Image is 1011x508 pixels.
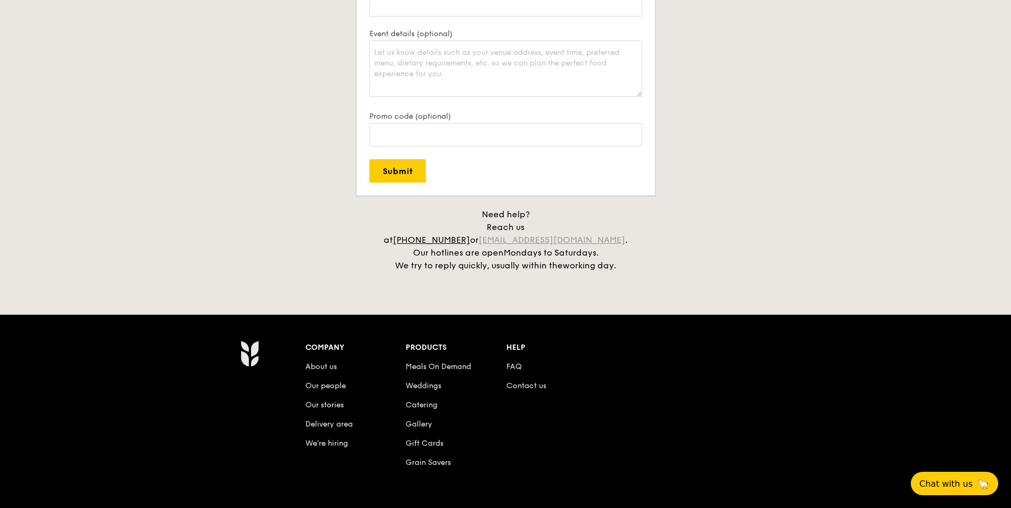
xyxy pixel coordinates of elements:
[504,248,598,258] span: Mondays to Saturdays.
[393,235,470,245] a: [PHONE_NUMBER]
[406,458,451,467] a: Grain Savers
[305,362,337,371] a: About us
[506,381,546,390] a: Contact us
[305,420,353,429] a: Delivery area
[369,40,642,97] textarea: Let us know details such as your venue address, event time, preferred menu, dietary requirements,...
[369,112,642,121] label: Promo code (optional)
[911,472,998,495] button: Chat with us🦙
[369,29,642,38] label: Event details (optional)
[406,381,441,390] a: Weddings
[240,340,259,367] img: AYc88T3wAAAABJRU5ErkJggg==
[305,439,348,448] a: We’re hiring
[563,260,616,271] span: working day.
[406,362,471,371] a: Meals On Demand
[369,159,426,183] input: Submit
[406,400,438,409] a: Catering
[506,362,522,371] a: FAQ
[305,340,406,355] div: Company
[373,208,639,272] div: Need help? Reach us at or . Our hotlines are open We try to reply quickly, usually within the
[919,479,973,489] span: Chat with us
[977,478,990,490] span: 🦙
[406,340,506,355] div: Products
[479,235,625,245] a: [EMAIL_ADDRESS][DOMAIN_NAME]
[506,340,607,355] div: Help
[406,420,432,429] a: Gallery
[406,439,443,448] a: Gift Cards
[305,400,344,409] a: Our stories
[305,381,346,390] a: Our people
